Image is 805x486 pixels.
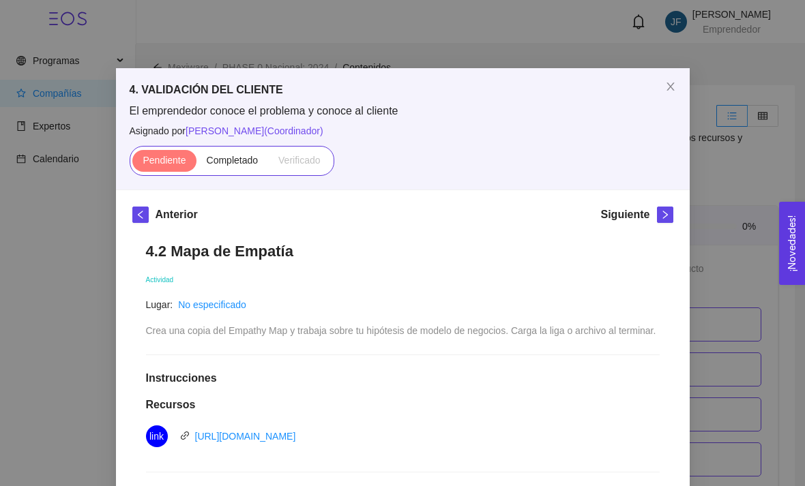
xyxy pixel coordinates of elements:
[130,82,676,98] h5: 4. VALIDACIÓN DEL CLIENTE
[178,299,246,310] a: No especificado
[146,242,660,260] h1: 4.2 Mapa de Empatía
[146,398,660,412] h1: Recursos
[779,202,805,285] button: Open Feedback Widget
[130,104,676,119] span: El emprendedor conoce el problema y conoce al cliente
[600,207,649,223] h5: Siguiente
[146,371,660,385] h1: Instrucciones
[652,68,690,106] button: Close
[143,155,186,166] span: Pendiente
[149,425,164,447] span: link
[156,207,198,223] h5: Anterior
[146,276,174,284] span: Actividad
[146,325,656,336] span: Crea una copia del Empathy Map y trabaja sobre tu hipótesis de modelo de negocios. Carga la liga ...
[146,297,173,312] article: Lugar:
[133,210,148,219] span: left
[657,207,673,223] button: right
[130,123,676,138] span: Asignado por
[132,207,149,223] button: left
[180,431,190,440] span: link
[658,210,673,219] span: right
[207,155,259,166] span: Completado
[665,81,676,92] span: close
[195,431,296,442] a: [URL][DOMAIN_NAME]
[278,155,320,166] span: Verificado
[186,125,323,136] span: [PERSON_NAME] ( Coordinador )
